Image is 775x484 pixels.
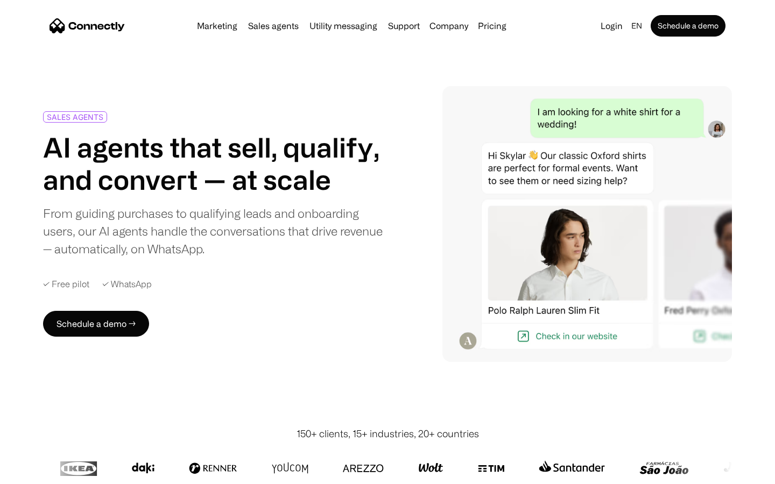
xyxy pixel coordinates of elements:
[11,464,65,480] aside: Language selected: English
[43,131,383,196] h1: AI agents that sell, qualify, and convert — at scale
[429,18,468,33] div: Company
[297,426,479,441] div: 150+ clients, 15+ industries, 20+ countries
[22,465,65,480] ul: Language list
[193,22,242,30] a: Marketing
[384,22,424,30] a: Support
[102,279,152,289] div: ✓ WhatsApp
[631,18,642,33] div: en
[474,22,511,30] a: Pricing
[244,22,303,30] a: Sales agents
[43,279,89,289] div: ✓ Free pilot
[47,113,103,121] div: SALES AGENTS
[305,22,382,30] a: Utility messaging
[43,204,383,258] div: From guiding purchases to qualifying leads and onboarding users, our AI agents handle the convers...
[43,311,149,337] a: Schedule a demo →
[596,18,627,33] a: Login
[651,15,725,37] a: Schedule a demo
